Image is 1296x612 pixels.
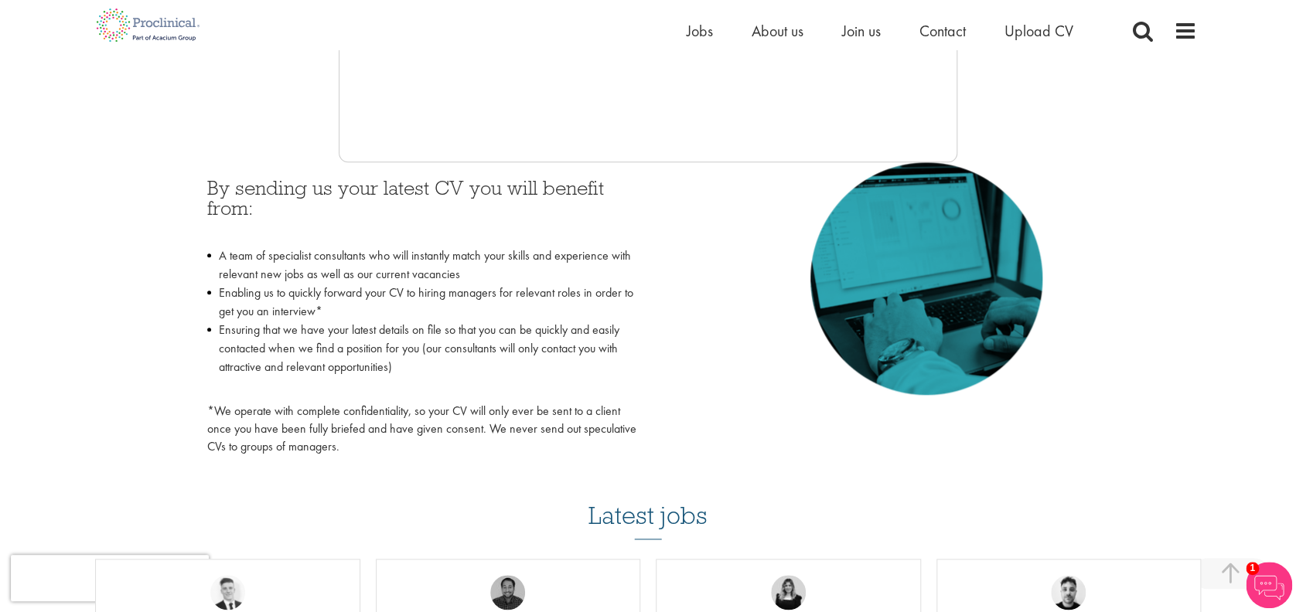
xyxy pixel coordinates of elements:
h3: Latest jobs [588,464,708,539]
img: Chatbot [1246,562,1292,608]
img: Mike Raletz [490,575,525,610]
h3: By sending us your latest CV you will benefit from: [207,178,636,239]
img: Nicolas Daniel [210,575,245,610]
a: About us [752,21,803,41]
span: 1 [1246,562,1259,575]
a: Jobs [687,21,713,41]
a: Contact [919,21,966,41]
a: Upload CV [1004,21,1073,41]
img: Dean Fisher [1051,575,1086,610]
p: *We operate with complete confidentiality, so your CV will only ever be sent to a client once you... [207,403,636,456]
li: A team of specialist consultants who will instantly match your skills and experience with relevan... [207,246,636,284]
iframe: reCAPTCHA [11,555,209,601]
li: Ensuring that we have your latest details on file so that you can be quickly and easily contacted... [207,321,636,395]
li: Enabling us to quickly forward your CV to hiring managers for relevant roles in order to get you ... [207,284,636,321]
a: Join us [842,21,881,41]
img: Molly Colclough [771,575,806,610]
